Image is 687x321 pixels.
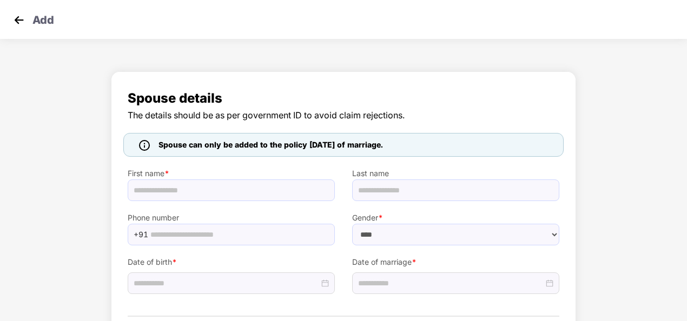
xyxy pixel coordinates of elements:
span: Spouse details [128,88,559,109]
img: svg+xml;base64,PHN2ZyB4bWxucz0iaHR0cDovL3d3dy53My5vcmcvMjAwMC9zdmciIHdpZHRoPSIzMCIgaGVpZ2h0PSIzMC... [11,12,27,28]
span: The details should be as per government ID to avoid claim rejections. [128,109,559,122]
label: Gender [352,212,559,224]
label: First name [128,168,335,179]
label: Last name [352,168,559,179]
label: Date of birth [128,256,335,268]
span: +91 [134,226,148,243]
label: Phone number [128,212,335,224]
span: Spouse can only be added to the policy [DATE] of marriage. [158,139,383,151]
img: icon [139,140,150,151]
label: Date of marriage [352,256,559,268]
p: Add [32,12,54,25]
